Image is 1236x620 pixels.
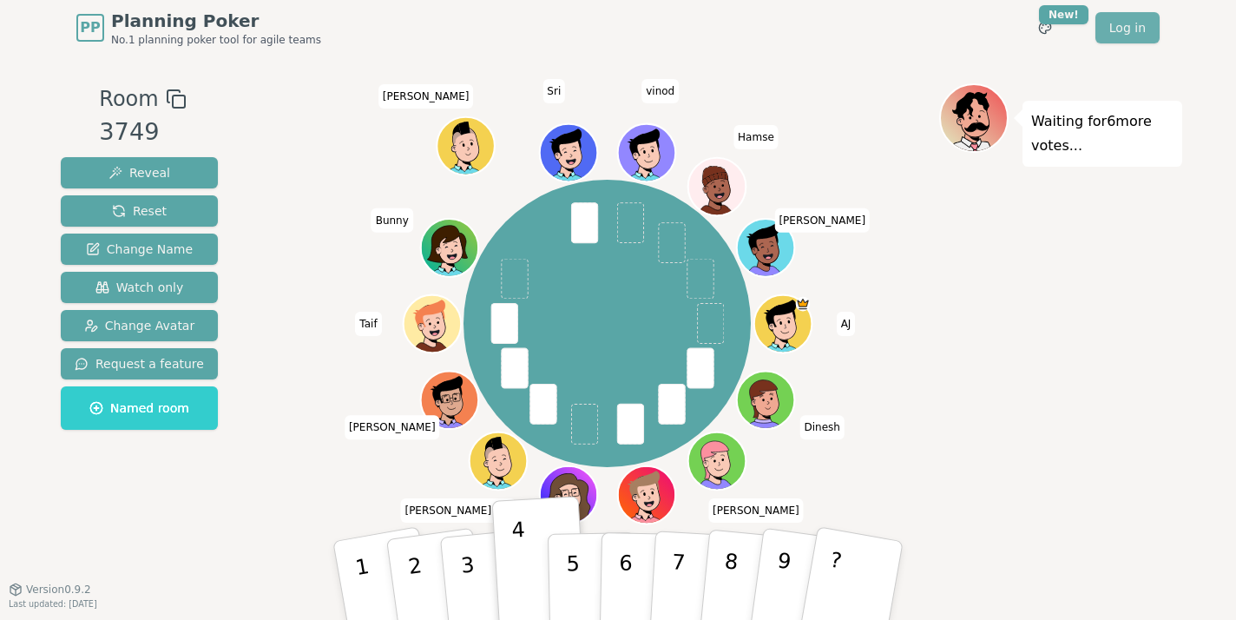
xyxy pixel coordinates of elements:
span: Click to change your name [837,312,856,336]
span: Click to change your name [641,79,679,103]
p: 4 [511,518,530,612]
button: New! [1029,12,1061,43]
button: Named room [61,386,218,430]
span: Reset [112,202,167,220]
span: Click to change your name [800,415,845,439]
span: Version 0.9.2 [26,583,91,597]
button: Change Name [61,234,218,265]
a: Log in [1095,12,1160,43]
span: Click to change your name [355,312,381,336]
span: No.1 planning poker tool for agile teams [111,33,321,47]
span: Change Avatar [84,317,195,334]
span: Click to change your name [774,208,870,232]
span: Change Name [86,241,193,258]
span: Watch only [95,279,184,296]
p: Waiting for 6 more votes... [1031,109,1174,158]
button: Change Avatar [61,310,218,341]
span: PP [80,17,100,38]
span: Click to change your name [345,415,440,439]
button: Watch only [61,272,218,303]
span: Room [99,83,158,115]
span: Named room [89,399,189,417]
span: Planning Poker [111,9,321,33]
button: Request a feature [61,348,218,379]
span: AJ is the host [795,296,810,311]
span: Last updated: [DATE] [9,599,97,609]
button: Reveal [61,157,218,188]
span: Request a feature [75,355,204,373]
span: Click to change your name [400,498,516,523]
button: Reset [61,195,218,227]
span: Click to change your name [378,84,474,109]
div: 3749 [99,115,186,150]
span: Click to change your name [371,208,413,232]
span: Click to change your name [708,498,804,523]
span: Click to change your name [733,125,779,149]
span: (you) [491,508,512,516]
a: PPPlanning PokerNo.1 planning poker tool for agile teams [76,9,321,47]
button: Click to change your avatar [470,433,525,488]
div: New! [1039,5,1088,24]
button: Version0.9.2 [9,583,91,597]
span: Reveal [108,164,170,181]
span: Click to change your name [542,79,565,103]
